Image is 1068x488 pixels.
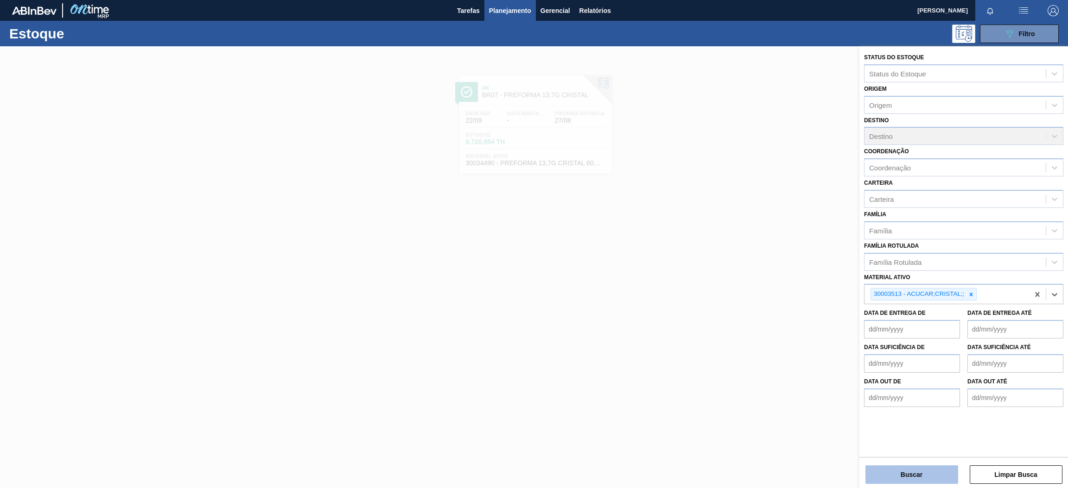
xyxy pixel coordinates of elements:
div: Origem [869,101,892,109]
label: Origem [864,86,887,92]
input: dd/mm/yyyy [967,320,1063,338]
img: TNhmsLtSVTkK8tSr43FrP2fwEKptu5GPRR3wAAAABJRU5ErkJggg== [12,6,57,15]
div: Família [869,226,892,234]
div: Carteira [869,195,894,203]
label: Data out de [864,378,901,385]
span: Planejamento [489,5,531,16]
label: Data suficiência até [967,344,1031,350]
span: Gerencial [540,5,570,16]
img: Logout [1048,5,1059,16]
label: Data de Entrega de [864,310,926,316]
label: Material ativo [864,274,910,281]
div: Família Rotulada [869,258,922,266]
input: dd/mm/yyyy [864,388,960,407]
input: dd/mm/yyyy [864,320,960,338]
button: Notificações [975,4,1005,17]
label: Status do Estoque [864,54,924,61]
div: Status do Estoque [869,69,926,77]
label: Destino [864,117,889,124]
img: userActions [1018,5,1029,16]
label: Família [864,211,886,218]
label: Data de Entrega até [967,310,1032,316]
h1: Estoque [9,28,152,39]
label: Carteira [864,180,893,186]
button: Filtro [980,25,1059,43]
label: Data out até [967,378,1007,385]
div: 30003513 - ACUCAR;CRISTAL;; [871,288,966,300]
div: Coordenação [869,164,911,172]
input: dd/mm/yyyy [967,388,1063,407]
input: dd/mm/yyyy [967,354,1063,373]
label: Coordenação [864,148,909,155]
span: Tarefas [457,5,480,16]
span: Relatórios [579,5,611,16]
label: Família Rotulada [864,243,919,249]
input: dd/mm/yyyy [864,354,960,373]
label: Data suficiência de [864,344,925,350]
div: Pogramando: nenhum usuário selecionado [952,25,975,43]
span: Filtro [1019,30,1035,38]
